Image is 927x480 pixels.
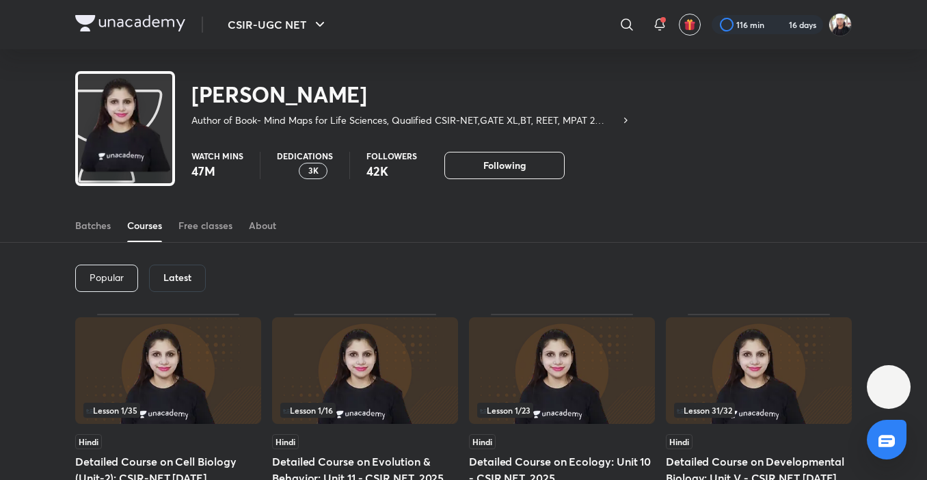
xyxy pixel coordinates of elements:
p: 47M [191,163,243,179]
div: left [83,403,253,418]
div: Batches [75,219,111,232]
img: Thumbnail [666,317,852,424]
img: avatar [684,18,696,31]
h2: [PERSON_NAME] [191,81,631,108]
span: Following [483,159,526,172]
a: About [249,209,276,242]
div: infocontainer [83,403,253,418]
a: Free classes [178,209,232,242]
button: avatar [679,14,701,36]
span: Hindi [469,434,496,449]
span: Lesson 31 / 32 [677,406,732,414]
p: Popular [90,272,124,283]
p: Followers [366,152,417,160]
div: infocontainer [674,403,844,418]
p: 3K [308,166,319,176]
a: Batches [75,209,111,242]
a: Courses [127,209,162,242]
p: Author of Book- Mind Maps for Life Sciences, Qualified CSIR-NET,GATE XL,BT, REET, MPAT 2 times Ra... [191,114,620,127]
img: Thumbnail [469,317,655,424]
div: infosection [280,403,450,418]
p: 42K [366,163,417,179]
p: Watch mins [191,152,243,160]
button: Following [444,152,565,179]
img: streak [772,18,786,31]
div: Free classes [178,219,232,232]
div: About [249,219,276,232]
span: Hindi [272,434,299,449]
img: educator badge1 [288,163,304,179]
div: left [280,403,450,418]
div: infosection [674,403,844,418]
div: infosection [477,403,647,418]
img: Thumbnail [272,317,458,424]
img: Shivam [829,13,852,36]
div: infocontainer [477,403,647,418]
span: Hindi [666,434,693,449]
span: Lesson 1 / 23 [480,406,530,414]
div: Courses [127,219,162,232]
div: left [674,403,844,418]
img: educator badge2 [277,163,293,179]
span: Lesson 1 / 35 [86,406,137,414]
img: Company Logo [75,15,185,31]
p: Dedications [277,152,333,160]
a: Company Logo [75,15,185,35]
span: Lesson 1 / 16 [283,406,333,414]
img: Thumbnail [75,317,261,424]
img: ttu [881,379,897,395]
span: Hindi [75,434,102,449]
div: left [477,403,647,418]
div: infocontainer [280,403,450,418]
button: CSIR-UGC NET [219,11,336,38]
div: infosection [83,403,253,418]
h6: Latest [163,272,191,283]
